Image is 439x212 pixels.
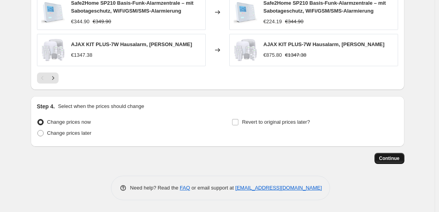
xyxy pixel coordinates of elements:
[41,38,65,62] img: 61i7ZpMvddL_80x.jpg
[234,38,257,62] img: 61i7ZpMvddL_80x.jpg
[37,73,59,84] nav: Pagination
[93,18,111,26] strike: €349.90
[130,185,180,191] span: Need help? Read the
[264,41,385,47] span: AJAX KIT PLUS-7W Hausalarm, [PERSON_NAME]
[71,18,90,26] div: €344.90
[48,73,59,84] button: Next
[285,18,304,26] strike: €344.90
[234,0,257,24] img: 61PpVPi83GL_80x.jpg
[264,18,282,26] div: €224.19
[58,102,144,110] p: Select when the prices should change
[235,185,322,191] a: [EMAIL_ADDRESS][DOMAIN_NAME]
[37,102,55,110] h2: Step 4.
[242,119,310,125] span: Revert to original prices later?
[47,119,91,125] span: Change prices now
[285,51,306,59] strike: €1347.38
[47,130,92,136] span: Change prices later
[71,41,192,47] span: AJAX KIT PLUS-7W Hausalarm, [PERSON_NAME]
[374,153,404,164] button: Continue
[180,185,190,191] a: FAQ
[379,155,400,162] span: Continue
[190,185,235,191] span: or email support at
[41,0,65,24] img: 61PpVPi83GL_80x.jpg
[71,51,92,59] div: €1347.38
[264,51,282,59] div: €875.80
